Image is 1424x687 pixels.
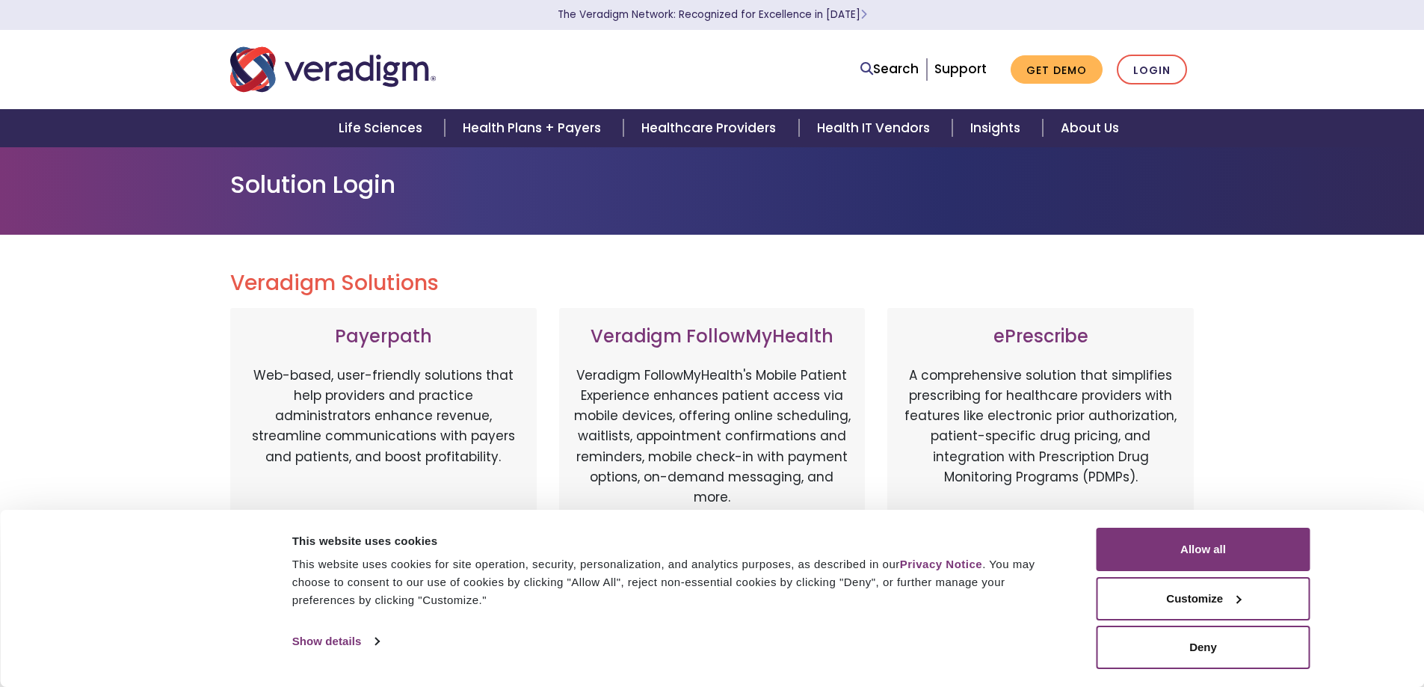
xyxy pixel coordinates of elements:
a: Health Plans + Payers [445,109,623,147]
img: Veradigm logo [230,45,436,94]
h3: Veradigm FollowMyHealth [574,326,851,348]
a: Login [1117,55,1187,85]
a: Insights [952,109,1043,147]
p: Veradigm FollowMyHealth's Mobile Patient Experience enhances patient access via mobile devices, o... [574,366,851,508]
a: The Veradigm Network: Recognized for Excellence in [DATE]Learn More [558,7,867,22]
a: Health IT Vendors [799,109,952,147]
a: Support [934,60,987,78]
a: Search [860,59,919,79]
a: Show details [292,630,379,653]
a: Healthcare Providers [623,109,798,147]
span: Learn More [860,7,867,22]
div: This website uses cookies for site operation, security, personalization, and analytics purposes, ... [292,555,1063,609]
h1: Solution Login [230,170,1195,199]
h2: Veradigm Solutions [230,271,1195,296]
a: Privacy Notice [900,558,982,570]
a: About Us [1043,109,1137,147]
div: This website uses cookies [292,532,1063,550]
h3: Payerpath [245,326,522,348]
a: Life Sciences [321,109,445,147]
p: A comprehensive solution that simplifies prescribing for healthcare providers with features like ... [902,366,1179,523]
button: Allow all [1097,528,1310,571]
button: Customize [1097,577,1310,620]
h3: ePrescribe [902,326,1179,348]
a: Get Demo [1011,55,1103,84]
button: Deny [1097,626,1310,669]
p: Web-based, user-friendly solutions that help providers and practice administrators enhance revenu... [245,366,522,523]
